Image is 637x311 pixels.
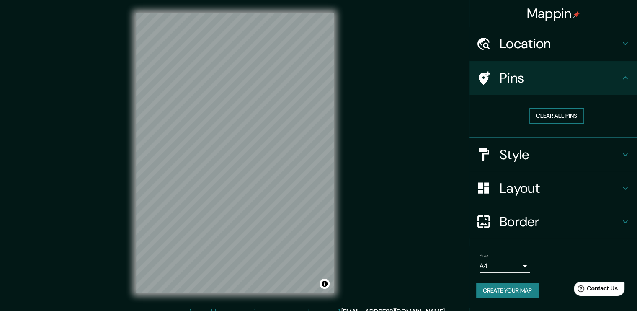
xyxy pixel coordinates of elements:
div: Location [469,27,637,60]
iframe: Help widget launcher [562,278,628,302]
div: Pins [469,61,637,95]
h4: Mappin [527,5,580,22]
button: Clear all pins [529,108,584,124]
img: pin-icon.png [573,11,580,18]
div: A4 [480,259,530,273]
canvas: Map [136,13,334,293]
div: Border [469,205,637,238]
h4: Pins [500,70,620,86]
button: Toggle attribution [320,279,330,289]
div: Style [469,138,637,171]
div: Layout [469,171,637,205]
label: Size [480,252,488,259]
h4: Style [500,146,620,163]
button: Create your map [476,283,539,298]
h4: Border [500,213,620,230]
h4: Location [500,35,620,52]
h4: Layout [500,180,620,197]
